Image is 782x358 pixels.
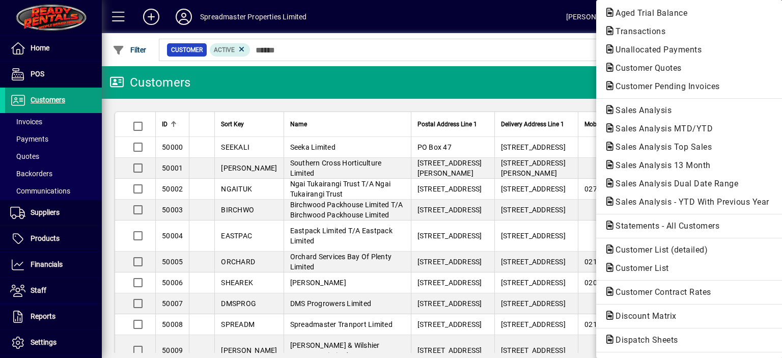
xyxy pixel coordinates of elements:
[604,221,724,231] span: Statements - All Customers
[604,105,677,115] span: Sales Analysis
[604,26,671,36] span: Transactions
[604,245,713,255] span: Customer List (detailed)
[604,63,687,73] span: Customer Quotes
[604,335,683,345] span: Dispatch Sheets
[604,160,716,170] span: Sales Analysis 13 Month
[604,179,743,188] span: Sales Analysis Dual Date Range
[604,287,716,297] span: Customer Contract Rates
[604,142,717,152] span: Sales Analysis Top Sales
[604,81,725,91] span: Customer Pending Invoices
[604,197,774,207] span: Sales Analysis - YTD With Previous Year
[604,311,682,321] span: Discount Matrix
[604,8,692,18] span: Aged Trial Balance
[604,124,718,133] span: Sales Analysis MTD/YTD
[604,263,674,273] span: Customer List
[604,45,707,54] span: Unallocated Payments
